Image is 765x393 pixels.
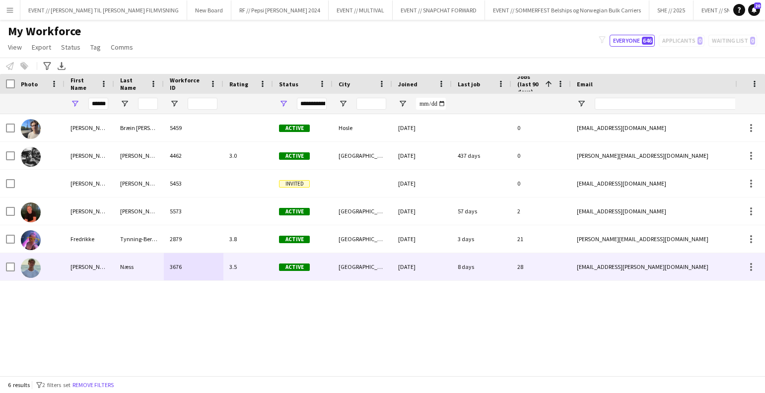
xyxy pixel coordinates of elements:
[452,142,511,169] div: 437 days
[114,142,164,169] div: [PERSON_NAME]
[279,208,310,215] span: Active
[229,80,248,88] span: Rating
[70,76,96,91] span: First Name
[279,263,310,271] span: Active
[164,253,223,280] div: 3676
[65,197,114,225] div: [PERSON_NAME]
[114,225,164,253] div: Tynning-Bergestuen
[452,197,511,225] div: 57 days
[748,4,760,16] a: 20
[577,99,586,108] button: Open Filter Menu
[392,142,452,169] div: [DATE]
[187,0,231,20] button: New Board
[398,99,407,108] button: Open Filter Menu
[32,43,51,52] span: Export
[114,114,164,141] div: Bræin [PERSON_NAME]
[88,98,108,110] input: First Name Filter Input
[458,80,480,88] span: Last job
[511,253,571,280] div: 28
[4,41,26,54] a: View
[392,114,452,141] div: [DATE]
[333,225,392,253] div: [GEOGRAPHIC_DATA]
[329,0,393,20] button: EVENT // MULTIVAL
[392,225,452,253] div: [DATE]
[8,43,22,52] span: View
[223,225,273,253] div: 3.8
[279,152,310,160] span: Active
[223,253,273,280] div: 3.5
[170,76,206,91] span: Workforce ID
[188,98,217,110] input: Workforce ID Filter Input
[223,142,273,169] div: 3.0
[392,197,452,225] div: [DATE]
[21,119,41,139] img: Fredrik Bræin Groth
[170,99,179,108] button: Open Filter Menu
[70,99,79,108] button: Open Filter Menu
[333,253,392,280] div: [GEOGRAPHIC_DATA]
[511,142,571,169] div: 0
[164,170,223,197] div: 5453
[138,98,158,110] input: Last Name Filter Input
[8,24,81,39] span: My Workforce
[21,147,41,167] img: Fredrik Øien
[90,43,101,52] span: Tag
[754,2,761,9] span: 20
[164,225,223,253] div: 2879
[279,99,288,108] button: Open Filter Menu
[339,80,350,88] span: City
[452,225,511,253] div: 3 days
[70,380,116,391] button: Remove filters
[333,114,392,141] div: Hosle
[511,197,571,225] div: 2
[649,0,694,20] button: SHE // 2025
[279,80,298,88] span: Status
[65,114,114,141] div: [PERSON_NAME]
[21,230,41,250] img: Fredrikke Tynning-Bergestuen
[164,197,223,225] div: 5573
[642,37,653,45] span: 646
[511,170,571,197] div: 0
[339,99,348,108] button: Open Filter Menu
[511,114,571,141] div: 0
[517,73,541,95] span: Jobs (last 90 days)
[21,80,38,88] span: Photo
[279,125,310,132] span: Active
[356,98,386,110] input: City Filter Input
[392,253,452,280] div: [DATE]
[41,60,53,72] app-action-btn: Advanced filters
[120,76,146,91] span: Last Name
[65,170,114,197] div: [PERSON_NAME]
[107,41,137,54] a: Comms
[452,253,511,280] div: 8 days
[21,258,41,278] img: Fredrik Bronken Næss
[65,142,114,169] div: [PERSON_NAME]
[86,41,105,54] a: Tag
[65,253,114,280] div: [PERSON_NAME]
[595,98,764,110] input: Email Filter Input
[56,60,68,72] app-action-btn: Export XLSX
[610,35,655,47] button: Everyone646
[21,202,41,222] img: Karl Fredrik Roos
[279,180,310,188] span: Invited
[164,142,223,169] div: 4462
[511,225,571,253] div: 21
[333,197,392,225] div: [GEOGRAPHIC_DATA]
[577,80,593,88] span: Email
[392,170,452,197] div: [DATE]
[333,142,392,169] div: [GEOGRAPHIC_DATA]
[114,253,164,280] div: Næss
[111,43,133,52] span: Comms
[393,0,485,20] button: EVENT // SNAPCHAT FORWARD
[398,80,417,88] span: Joined
[114,170,164,197] div: [PERSON_NAME]
[114,197,164,225] div: [PERSON_NAME]
[65,225,114,253] div: Fredrikke
[485,0,649,20] button: EVENT // SOMMERFEST Belships og Norwegian Bulk Carriers
[42,381,70,389] span: 2 filters set
[120,99,129,108] button: Open Filter Menu
[231,0,329,20] button: RF // Pepsi [PERSON_NAME] 2024
[61,43,80,52] span: Status
[416,98,446,110] input: Joined Filter Input
[28,41,55,54] a: Export
[164,114,223,141] div: 5459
